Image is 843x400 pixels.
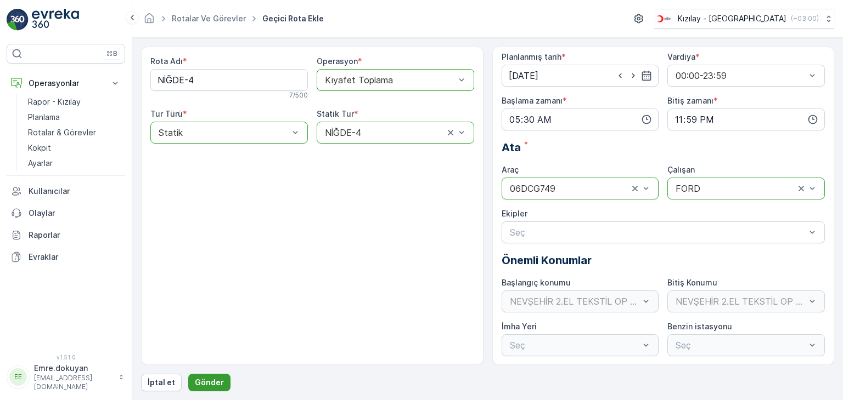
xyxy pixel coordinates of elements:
p: 7 / 500 [289,91,308,100]
label: Planlanmış tarih [502,52,561,61]
p: Ayarlar [28,158,53,169]
img: k%C4%B1z%C4%B1lay_D5CCths_t1JZB0k.png [654,13,673,25]
label: İmha Yeri [502,322,537,331]
p: [EMAIL_ADDRESS][DOMAIN_NAME] [34,374,113,391]
p: Seç [510,226,806,239]
span: v 1.51.0 [7,354,125,361]
label: Ekipler [502,209,527,218]
p: Olaylar [29,208,121,219]
label: Benzin istasyonu [667,322,732,331]
label: Tur Türü [150,109,183,118]
p: Kullanıcılar [29,186,121,197]
p: Raporlar [29,230,121,241]
a: Rotalar ve Görevler [172,14,246,23]
a: Kullanıcılar [7,180,125,202]
label: Vardiya [667,52,695,61]
label: Araç [502,165,519,174]
p: Rotalar & Görevler [28,127,96,138]
button: Gönder [188,374,231,391]
a: Ana Sayfa [143,16,155,26]
p: Önemli Konumlar [502,252,825,268]
button: Operasyonlar [7,72,125,94]
p: Gönder [195,377,224,388]
p: Evraklar [29,252,121,262]
span: Geçici Rota Ekle [260,13,326,24]
button: Kızılay - [GEOGRAPHIC_DATA](+03:00) [654,9,834,28]
p: Kızılay - [GEOGRAPHIC_DATA] [678,13,786,24]
img: logo_light-DOdMpM7g.png [32,9,79,31]
span: Ata [502,139,521,156]
a: Rapor - Kızılay [24,94,125,110]
button: EEEmre.dokuyan[EMAIL_ADDRESS][DOMAIN_NAME] [7,363,125,391]
label: Başlangıç konumu [502,278,571,287]
p: Rapor - Kızılay [28,96,81,107]
input: dd/mm/yyyy [502,65,659,87]
p: ( +03:00 ) [791,14,819,23]
a: Raporlar [7,224,125,246]
button: İptal et [141,374,182,391]
a: Olaylar [7,202,125,224]
a: Ayarlar [24,156,125,171]
p: Planlama [28,112,60,123]
a: Planlama [24,110,125,125]
p: ⌘B [106,49,117,58]
label: Statik Tur [317,109,354,118]
label: Çalışan [667,165,695,174]
p: Kokpit [28,142,51,153]
a: Kokpit [24,140,125,156]
label: Bitiş zamanı [667,96,713,105]
a: Rotalar & Görevler [24,125,125,140]
label: Rota Adı [150,56,183,66]
img: logo [7,9,29,31]
label: Operasyon [317,56,358,66]
div: EE [9,368,27,386]
p: İptal et [148,377,175,388]
a: Evraklar [7,246,125,268]
label: Başlama zamanı [502,96,563,105]
p: Emre.dokuyan [34,363,113,374]
label: Bitiş Konumu [667,278,717,287]
p: Operasyonlar [29,78,103,89]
